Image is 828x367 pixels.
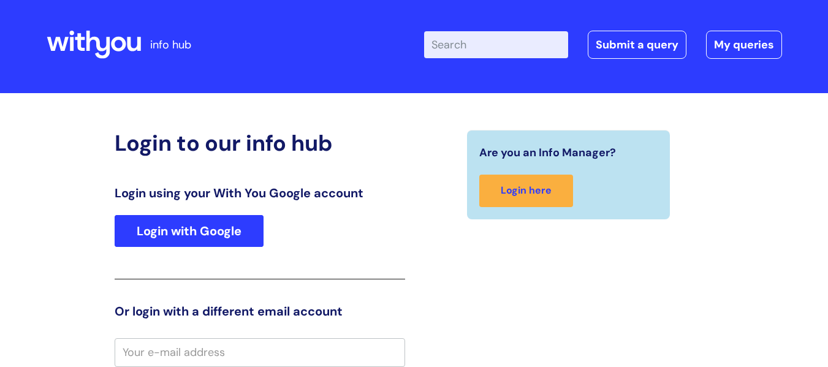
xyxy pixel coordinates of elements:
[479,143,616,162] span: Are you an Info Manager?
[115,304,405,319] h3: Or login with a different email account
[115,186,405,200] h3: Login using your With You Google account
[588,31,686,59] a: Submit a query
[424,31,568,58] input: Search
[115,130,405,156] h2: Login to our info hub
[115,215,264,247] a: Login with Google
[479,175,573,207] a: Login here
[115,338,405,366] input: Your e-mail address
[706,31,782,59] a: My queries
[150,35,191,55] p: info hub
